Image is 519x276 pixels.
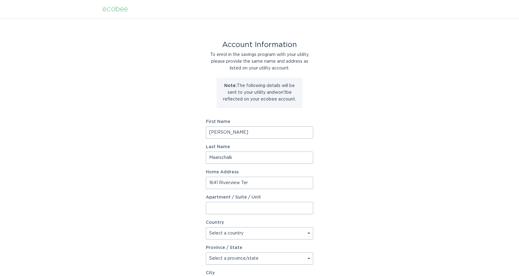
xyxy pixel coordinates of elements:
div: ecobee [102,6,128,13]
label: Apartment / Suite / Unit [206,195,313,199]
strong: Note: [224,84,237,88]
label: First Name [206,120,313,124]
label: Home Address [206,170,313,174]
div: Account Information [206,41,313,48]
label: Country [206,220,224,225]
label: City [206,271,313,275]
p: The following details will be sent to your utility and won't be reflected on your ecobee account. [221,82,298,103]
label: Province / State [206,246,242,250]
label: Last Name [206,145,313,149]
div: To enrol in the savings program with your utility, please provide the same name and address as li... [206,51,313,72]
